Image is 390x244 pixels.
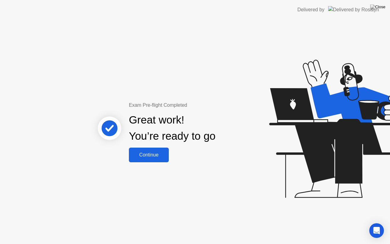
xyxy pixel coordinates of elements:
button: Continue [129,148,169,162]
img: Delivered by Rosalyn [328,6,379,13]
img: Close [370,5,385,9]
div: Continue [131,152,167,158]
div: Exam Pre-flight Completed [129,102,255,109]
div: Delivered by [297,6,324,13]
div: Open Intercom Messenger [369,223,384,238]
div: Great work! You’re ready to go [129,112,215,144]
